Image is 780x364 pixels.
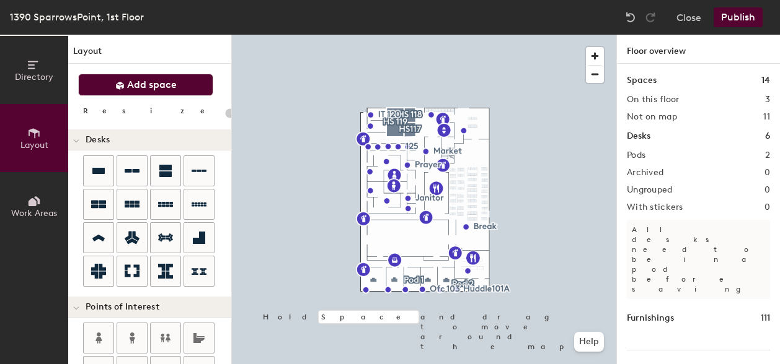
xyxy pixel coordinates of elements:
[676,7,701,27] button: Close
[83,106,220,116] div: Resize
[764,202,770,212] h2: 0
[627,202,683,212] h2: With stickers
[68,45,231,64] h1: Layout
[127,79,177,91] span: Add space
[627,150,645,160] h2: Pods
[627,95,680,105] h2: On this floor
[624,11,637,24] img: Undo
[765,129,770,143] h1: 6
[627,129,650,143] h1: Desks
[78,74,213,96] button: Add space
[761,74,770,87] h1: 14
[627,168,663,178] h2: Archived
[644,11,657,24] img: Redo
[627,220,770,299] p: All desks need to be in a pod before saving
[765,150,770,160] h2: 2
[10,9,144,25] div: 1390 SparrowsPoint, 1st Floor
[627,311,674,325] h1: Furnishings
[627,185,673,195] h2: Ungrouped
[617,35,780,64] h1: Floor overview
[15,72,53,82] span: Directory
[11,208,57,219] span: Work Areas
[86,135,110,145] span: Desks
[763,112,770,122] h2: 11
[20,140,48,150] span: Layout
[627,112,677,122] h2: Not on map
[86,302,159,312] span: Points of Interest
[764,168,770,178] h2: 0
[627,74,657,87] h1: Spaces
[761,311,770,325] h1: 111
[714,7,763,27] button: Publish
[764,185,770,195] h2: 0
[574,332,604,352] button: Help
[765,95,770,105] h2: 3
